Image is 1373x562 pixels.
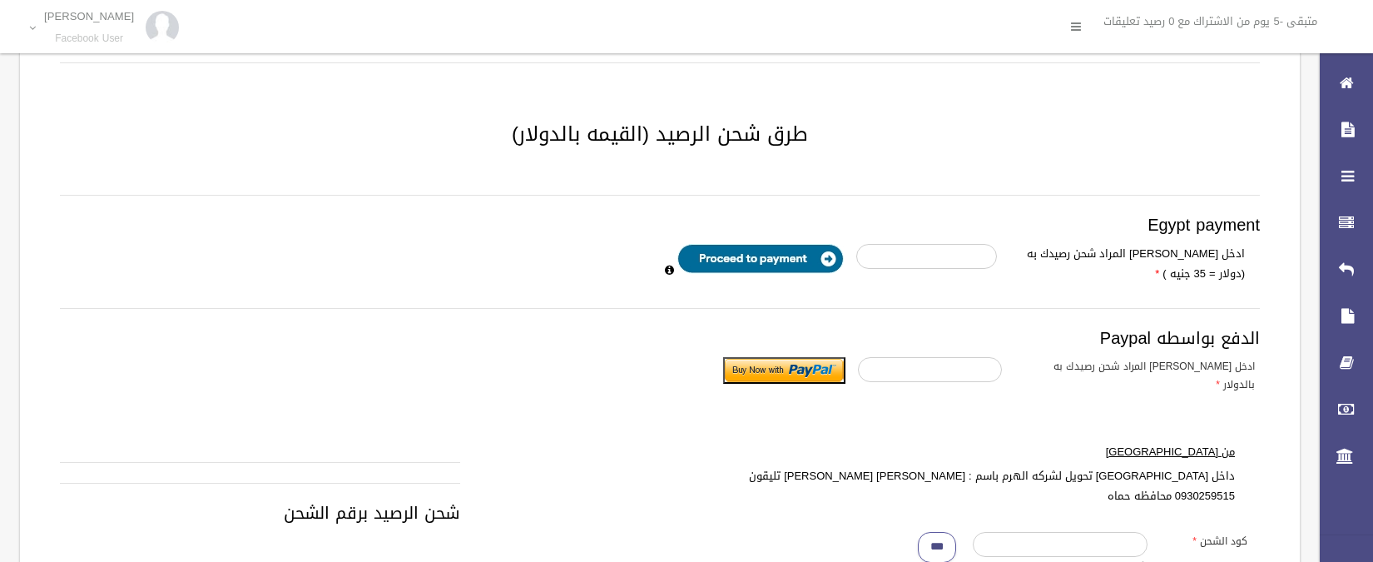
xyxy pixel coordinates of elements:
h3: الدفع بواسطه Paypal [60,329,1260,347]
label: من [GEOGRAPHIC_DATA] [731,442,1247,462]
h3: شحن الرصيد برقم الشحن [60,504,1260,522]
label: ادخل [PERSON_NAME] المراد شحن رصيدك به (دولار = 35 جنيه ) [1009,244,1257,284]
h3: Egypt payment [60,216,1260,234]
h2: طرق شحن الرصيد (القيمه بالدولار) [40,123,1280,145]
input: Submit [723,357,845,384]
small: Facebook User [44,32,134,45]
label: كود الشحن [1160,532,1260,550]
label: داخل [GEOGRAPHIC_DATA] تحويل لشركه الهرم باسم : [PERSON_NAME] [PERSON_NAME] تليقون 0930259515 محا... [731,466,1247,506]
img: 84628273_176159830277856_972693363922829312_n.jpg [146,11,179,44]
p: [PERSON_NAME] [44,10,134,22]
label: ادخل [PERSON_NAME] المراد شحن رصيدك به بالدولار [1014,357,1267,394]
